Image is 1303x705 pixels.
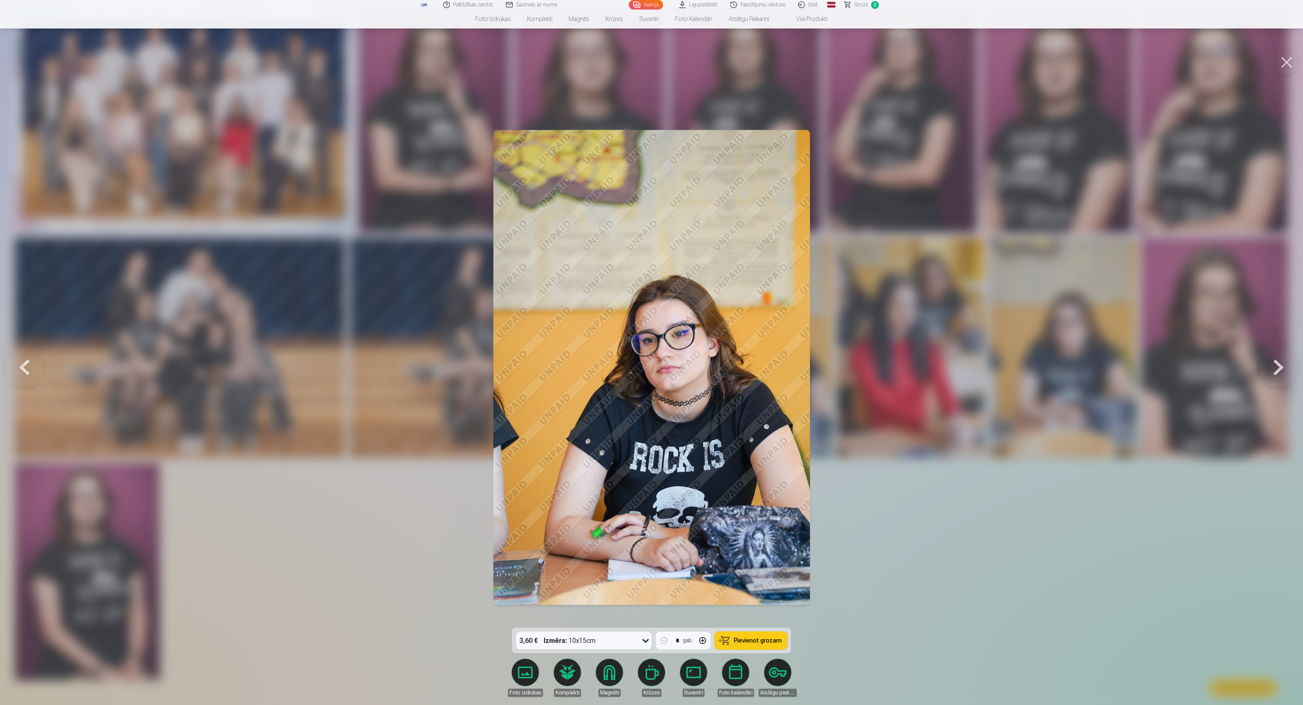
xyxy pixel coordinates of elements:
[667,9,720,28] a: Foto kalendāri
[715,632,787,649] button: Pievienot grozam
[420,3,428,7] img: /fa1
[734,637,782,644] span: Pievienot grozam
[720,9,777,28] a: Atslēgu piekariņi
[871,1,879,9] span: 0
[561,9,597,28] a: Magnēti
[597,9,631,28] a: Krūzes
[544,636,567,645] strong: Izmērs :
[467,9,519,28] a: Foto izdrukas
[519,9,561,28] a: Komplekti
[683,636,693,645] div: gab.
[516,632,541,649] div: 3,60 €
[544,632,596,649] div: 10x15cm
[777,9,836,28] a: Visi produkti
[631,9,667,28] a: Suvenīri
[854,1,868,9] span: Grozs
